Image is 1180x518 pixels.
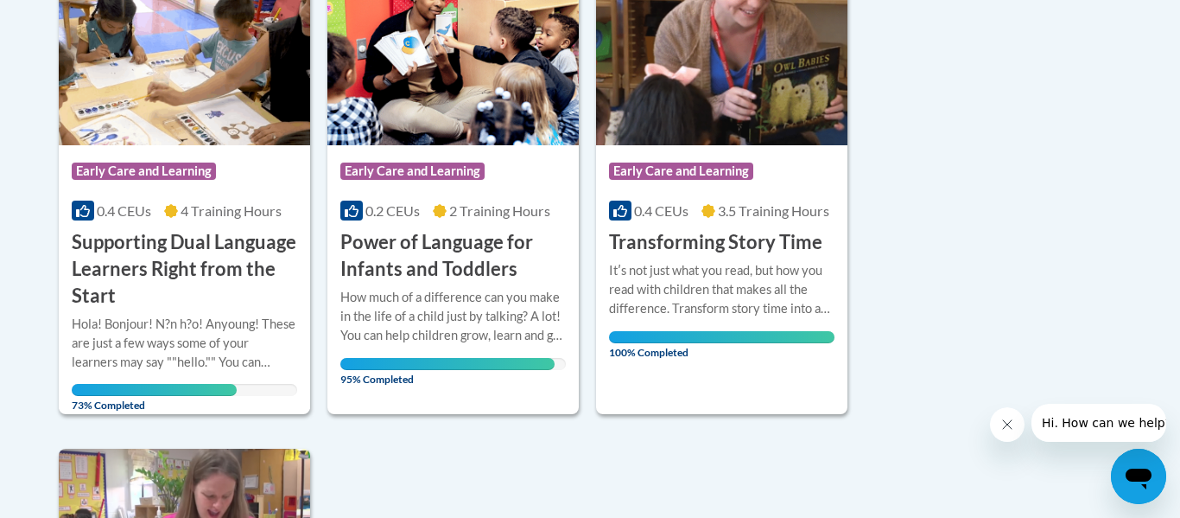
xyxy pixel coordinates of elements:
[97,202,151,219] span: 0.4 CEUs
[718,202,829,219] span: 3.5 Training Hours
[990,407,1025,442] iframe: Close message
[72,163,216,180] span: Early Care and Learning
[340,229,566,283] h3: Power of Language for Infants and Toddlers
[609,331,834,343] div: Your progress
[609,261,834,318] div: Itʹs not just what you read, but how you read with children that makes all the difference. Transf...
[609,163,753,180] span: Early Care and Learning
[340,358,555,370] div: Your progress
[365,202,420,219] span: 0.2 CEUs
[449,202,550,219] span: 2 Training Hours
[634,202,688,219] span: 0.4 CEUs
[181,202,282,219] span: 4 Training Hours
[72,315,297,372] div: Hola! Bonjour! N?n h?o! Anyoung! These are just a few ways some of your learners may say ""hello....
[609,331,834,359] span: 100% Completed
[1031,404,1166,442] iframe: Message from company
[340,358,555,386] span: 95% Completed
[340,163,485,180] span: Early Care and Learning
[609,229,822,256] h3: Transforming Story Time
[10,12,140,26] span: Hi. How can we help?
[72,229,297,309] h3: Supporting Dual Language Learners Right from the Start
[72,384,237,396] div: Your progress
[1111,449,1166,504] iframe: Button to launch messaging window
[72,384,237,412] span: 73% Completed
[340,288,566,345] div: How much of a difference can you make in the life of a child just by talking? A lot! You can help...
